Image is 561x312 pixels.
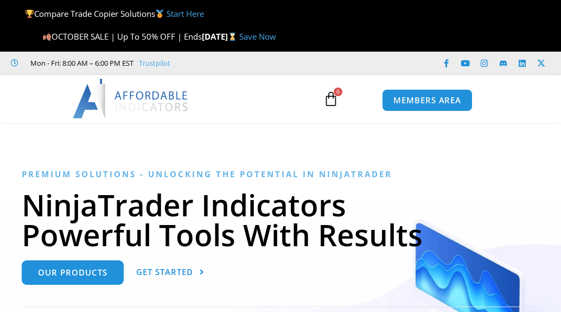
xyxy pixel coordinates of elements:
[38,269,107,277] span: Our Products
[42,31,202,42] span: OCTOBER SALE | Up To 50% OFF | Ends
[239,31,276,42] a: Save Now
[228,33,237,41] img: ⌛
[22,190,539,249] h1: NinjaTrader Indicators Powerful Tools With Results
[156,10,164,18] img: 🥇
[73,79,189,118] img: LogoAI | Affordable Indicators – NinjaTrader
[43,33,51,41] img: 🍂
[382,89,473,111] a: MEMBERS AREA
[25,8,204,19] span: Compare Trade Copier Solutions
[22,260,124,285] a: Our Products
[307,83,355,115] a: 0
[167,8,204,19] a: Start Here
[139,57,170,70] a: Trustpilot
[136,268,193,276] span: Get Started
[136,260,205,285] a: Get Started
[28,57,133,70] span: Mon - Fri: 8:00 AM – 6:00 PM EST
[25,10,34,18] img: 🏆
[22,169,539,179] h6: Premium Solutions - Unlocking the Potential in NinjaTrader
[202,31,239,42] strong: [DATE]
[393,96,461,104] span: MEMBERS AREA
[334,88,342,96] span: 0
